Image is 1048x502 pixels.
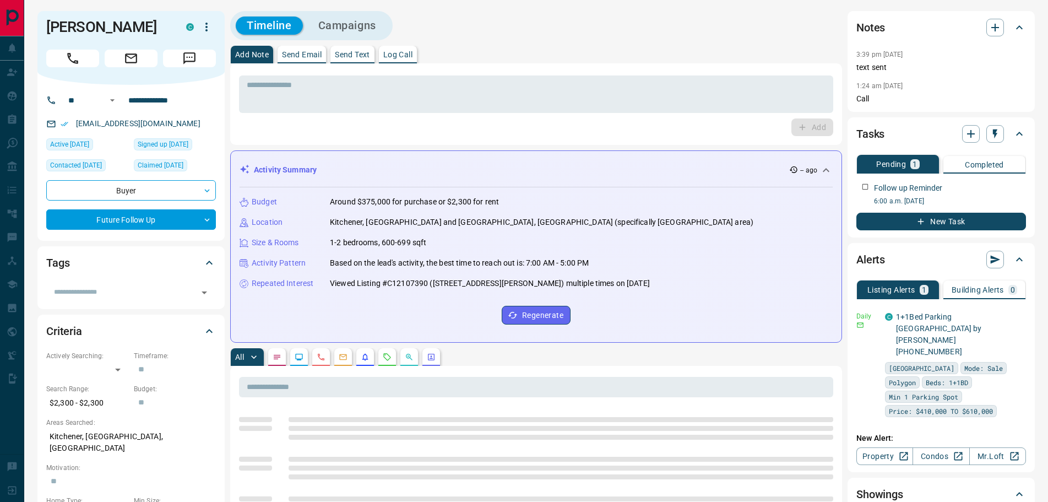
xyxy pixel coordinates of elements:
a: [EMAIL_ADDRESS][DOMAIN_NAME] [76,119,200,128]
p: 1 [922,286,926,294]
svg: Email [856,321,864,329]
p: text sent [856,62,1026,73]
p: Kitchener, [GEOGRAPHIC_DATA] and [GEOGRAPHIC_DATA], [GEOGRAPHIC_DATA] (specifically [GEOGRAPHIC_D... [330,217,753,228]
p: Activity Summary [254,164,317,176]
button: New Task [856,213,1026,230]
p: Size & Rooms [252,237,299,249]
h2: Tags [46,254,69,272]
div: Buyer [46,180,216,201]
p: Repeated Interest [252,278,313,289]
svg: Notes [273,353,281,361]
p: Kitchener, [GEOGRAPHIC_DATA], [GEOGRAPHIC_DATA] [46,428,216,457]
p: 3:39 pm [DATE] [856,51,903,58]
p: Budget: [134,384,216,394]
span: Polygon [889,377,916,388]
span: Contacted [DATE] [50,160,102,171]
svg: Opportunities [405,353,414,361]
svg: Calls [317,353,325,361]
p: Completed [965,161,1004,169]
p: Log Call [383,51,412,58]
a: Condos [913,447,969,465]
p: 1:24 am [DATE] [856,82,903,90]
h2: Alerts [856,251,885,268]
span: Email [105,50,158,67]
div: Wed Sep 03 2025 [46,159,128,175]
a: 1+1Bed Parking [GEOGRAPHIC_DATA] by [PERSON_NAME] [PHONE_NUMBER] [896,312,982,356]
button: Open [106,94,119,107]
p: Daily [856,311,878,321]
p: Timeframe: [134,351,216,361]
span: Mode: Sale [964,363,1003,374]
svg: Lead Browsing Activity [295,353,303,361]
p: 1 [913,160,917,168]
p: Search Range: [46,384,128,394]
p: Location [252,217,283,228]
h1: [PERSON_NAME] [46,18,170,36]
p: Send Text [335,51,370,58]
p: -- ago [800,165,817,175]
span: Price: $410,000 TO $610,000 [889,406,993,417]
span: Call [46,50,99,67]
svg: Email Verified [61,120,68,128]
p: Motivation: [46,463,216,473]
div: Tue Sep 02 2025 [46,138,128,154]
p: Areas Searched: [46,418,216,428]
button: Timeline [236,17,303,35]
div: Criteria [46,318,216,344]
svg: Requests [383,353,392,361]
p: $2,300 - $2,300 [46,394,128,412]
div: Tags [46,250,216,276]
div: Tasks [856,121,1026,147]
svg: Emails [339,353,347,361]
p: 6:00 a.m. [DATE] [874,196,1026,206]
p: Follow up Reminder [874,182,942,194]
button: Open [197,285,212,300]
svg: Agent Actions [427,353,436,361]
div: condos.ca [186,23,194,31]
div: Activity Summary-- ago [240,160,833,180]
p: Around $375,000 for purchase or $2,300 for rent [330,196,499,208]
span: Active [DATE] [50,139,89,150]
p: Send Email [282,51,322,58]
div: Alerts [856,246,1026,273]
p: Call [856,93,1026,105]
h2: Notes [856,19,885,36]
div: Wed Jul 30 2025 [134,138,216,154]
p: Viewed Listing #C12107390 ([STREET_ADDRESS][PERSON_NAME]) multiple times on [DATE] [330,278,650,289]
span: Message [163,50,216,67]
span: Beds: 1+1BD [926,377,968,388]
h2: Tasks [856,125,884,143]
button: Regenerate [502,306,571,325]
span: Min 1 Parking Spot [889,391,958,402]
span: [GEOGRAPHIC_DATA] [889,363,954,374]
p: Actively Searching: [46,351,128,361]
p: New Alert: [856,433,1026,444]
p: Building Alerts [952,286,1004,294]
p: All [235,353,244,361]
a: Mr.Loft [969,447,1026,465]
p: Add Note [235,51,269,58]
h2: Criteria [46,322,82,340]
div: Notes [856,14,1026,41]
span: Claimed [DATE] [138,160,183,171]
p: Pending [876,160,906,168]
div: Future Follow Up [46,209,216,230]
span: Signed up [DATE] [138,139,188,150]
p: Based on the lead's activity, the best time to reach out is: 7:00 AM - 5:00 PM [330,257,589,269]
p: 1-2 bedrooms, 600-699 sqft [330,237,426,249]
svg: Listing Alerts [361,353,370,361]
p: Budget [252,196,277,208]
a: Property [856,447,913,465]
div: Wed Sep 03 2025 [134,159,216,175]
p: Listing Alerts [867,286,915,294]
p: Activity Pattern [252,257,306,269]
p: 0 [1011,286,1015,294]
div: condos.ca [885,313,893,321]
button: Campaigns [307,17,387,35]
